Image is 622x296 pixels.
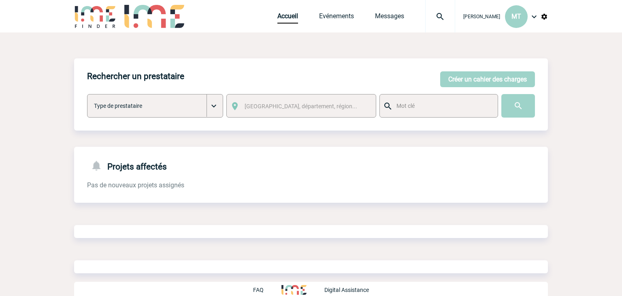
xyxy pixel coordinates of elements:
img: http://www.idealmeetingsevents.fr/ [281,285,307,295]
h4: Projets affectés [87,160,167,172]
a: Accueil [277,12,298,24]
input: Submit [501,94,535,118]
span: Pas de nouveaux projets assignés [87,181,184,189]
a: Evénements [319,12,354,24]
input: Mot clé [394,101,490,111]
a: FAQ [253,285,281,293]
span: [PERSON_NAME] [463,14,500,19]
p: Digital Assistance [324,287,369,293]
h4: Rechercher un prestataire [87,71,184,81]
span: MT [511,13,521,20]
img: IME-Finder [74,5,116,28]
img: notifications-24-px-g.png [90,160,107,172]
span: [GEOGRAPHIC_DATA], département, région... [245,103,357,109]
p: FAQ [253,287,264,293]
a: Messages [375,12,404,24]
